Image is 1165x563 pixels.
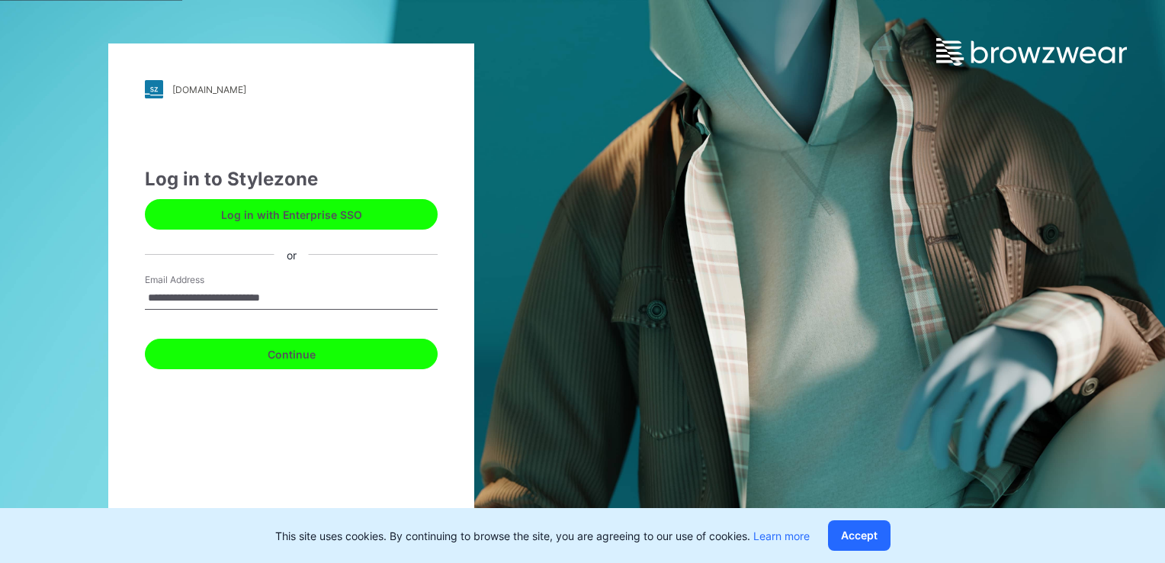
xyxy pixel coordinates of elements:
[172,84,246,95] div: [DOMAIN_NAME]
[145,80,438,98] a: [DOMAIN_NAME]
[145,80,163,98] img: stylezone-logo.562084cfcfab977791bfbf7441f1a819.svg
[753,529,810,542] a: Learn more
[274,246,309,262] div: or
[145,339,438,369] button: Continue
[145,166,438,193] div: Log in to Stylezone
[936,38,1127,66] img: browzwear-logo.e42bd6dac1945053ebaf764b6aa21510.svg
[828,520,891,551] button: Accept
[145,199,438,230] button: Log in with Enterprise SSO
[275,528,810,544] p: This site uses cookies. By continuing to browse the site, you are agreeing to our use of cookies.
[145,273,252,287] label: Email Address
